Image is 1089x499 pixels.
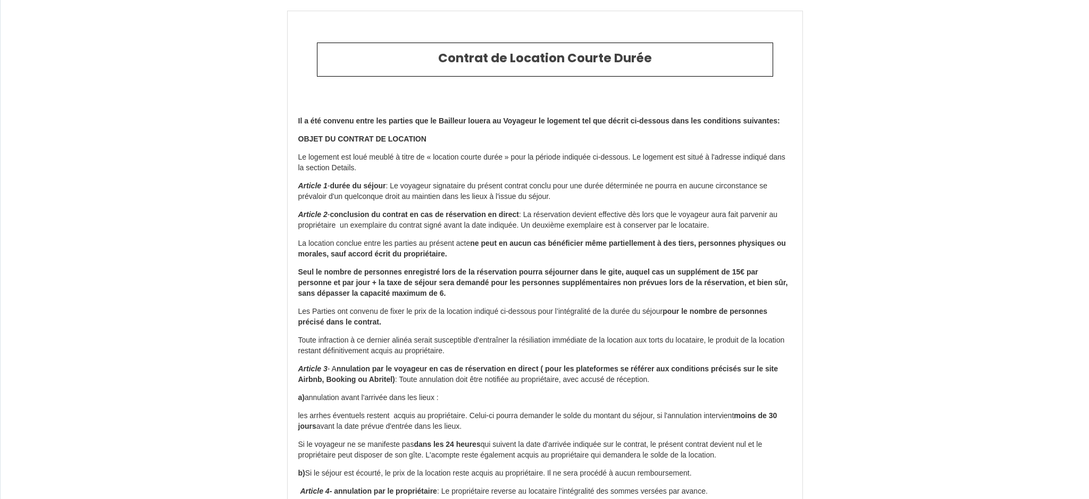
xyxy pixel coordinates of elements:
[298,335,792,356] p: Toute infraction à ce dernier alinéa serait susceptible d'entraîner la résiliation immédiate de l...
[298,135,426,143] strong: OBJET DU CONTRAT DE LOCATION
[298,181,328,190] em: Article 1
[298,210,792,231] p: - : La réservation devient effective dès lors que le voyageur aura fait parvenir au propriétaire ...
[298,439,792,461] p: Si le voyageur ne se manifeste pas qui suivent la date d'arrivée indiquée sur le contrat, le prés...
[330,487,437,495] strong: - annulation par le propriétaire
[298,469,305,477] strong: b)
[298,117,780,125] strong: Il a été convenu entre les parties que le Bailleur louera au Voyageur le logement tel que décrit ...
[298,411,792,432] p: les arrhes éventuels restent acquis au propriétaire. Celui-ci pourra demander le solde du montant...
[298,210,328,219] em: Article 2
[298,307,767,326] strong: pour le nombre de personnes précisé dans le contrat.
[298,152,792,173] p: Le logement est loué meublé à titre de « location courte durée » pour la période indiquée ci-dess...
[414,440,480,448] strong: dans les 24 heures
[298,364,328,373] em: Article 3
[298,238,792,260] p: La location conclue entre les parties au présent acte
[298,268,788,297] strong: Seul le nombre de personnes enregistré lors de la réservation pourra séjourner dans le gite, auqu...
[300,487,329,495] em: Article 4
[325,51,765,66] h2: Contrat de Location Courte Durée
[330,210,519,219] strong: conclusion du contrat en cas de réservation en direct
[298,181,792,202] p: - : Le voyageur signataire du présent contrat conclu pour une durée déterminée ne pourra en aucun...
[330,181,386,190] strong: durée du séjour
[298,239,786,258] strong: ne peut en aucun cas bénéficier même partiellement à des tiers, personnes physiques ou morales, s...
[298,393,792,403] p: annulation avant l'arrivée dans les lieux :
[298,393,305,402] strong: a)
[298,486,792,497] p: : Le propriétaire reverse au locataire l’intégralité des sommes versées par avance.
[298,306,792,328] p: Les Parties ont convenu de fixer le prix de la location indiqué ci-dessous pour l’intégralité de ...
[298,468,792,479] p: Si le séjour est écourté, le prix de la location reste acquis au propriétaire. Il ne sera procédé...
[298,364,778,384] strong: nnulation par le voyageur en cas de réservation en direct ( pour les plateformes se référer aux c...
[298,364,792,385] p: - A : Toute annulation doit être notifiée au propriétaire, avec accusé de réception.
